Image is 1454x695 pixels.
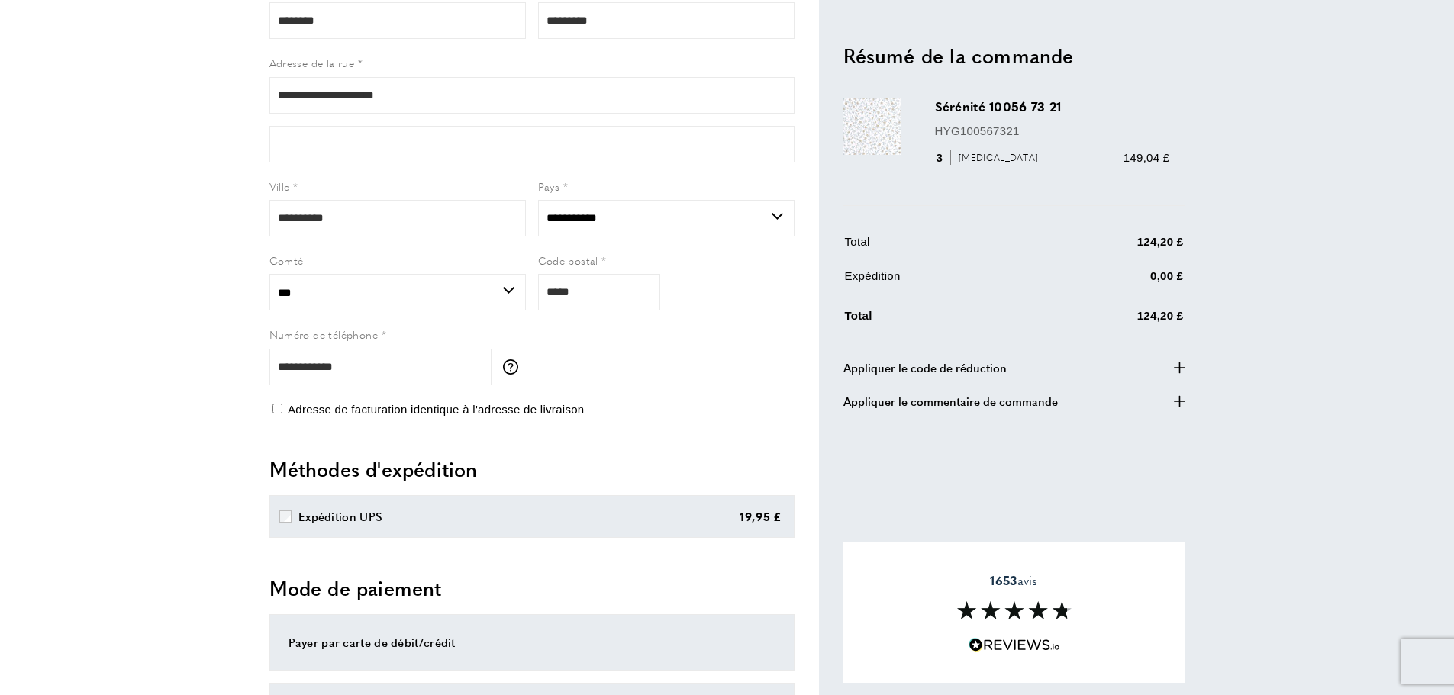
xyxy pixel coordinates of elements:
[272,404,282,413] input: Adresse de facturation identique à l'adresse de livraison
[503,359,526,375] button: More information
[843,359,1007,375] font: Appliquer le code de réduction
[1137,309,1184,322] font: 124,20 £
[740,508,782,524] font: 19,95 £
[845,235,870,248] font: Total
[538,253,598,268] font: Code postal
[269,179,290,194] font: Ville
[1017,571,1038,589] font: avis
[935,124,1020,137] font: HYG100567321
[959,151,1038,164] font: [MEDICAL_DATA]
[845,309,872,322] font: Total
[990,571,1017,589] font: 1653
[1137,235,1184,248] font: 124,20 £
[843,393,1058,409] font: Appliquer le commentaire de commande
[1124,150,1170,163] font: 149,04 £
[843,98,901,155] img: Sérénité 10056 73 21
[843,40,1074,69] font: Résumé de la commande
[269,455,478,483] font: Méthodes d'expédition
[937,150,943,163] font: 3
[289,634,456,650] font: Payer par carte de débit/crédit
[269,574,442,602] font: Mode de paiement
[1150,269,1184,282] font: 0,00 £
[538,179,560,194] font: Pays
[269,327,379,342] font: Numéro de téléphone
[269,253,304,268] font: Comté
[957,601,1072,619] img: Section des avis
[269,55,355,70] font: Adresse de la rue
[935,97,1062,115] font: Sérénité 10056 73 21
[969,638,1060,652] img: Reviews.io 5 étoiles
[288,403,585,416] font: Adresse de facturation identique à l'adresse de livraison
[298,508,382,524] font: Expédition UPS
[845,269,901,282] font: Expédition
